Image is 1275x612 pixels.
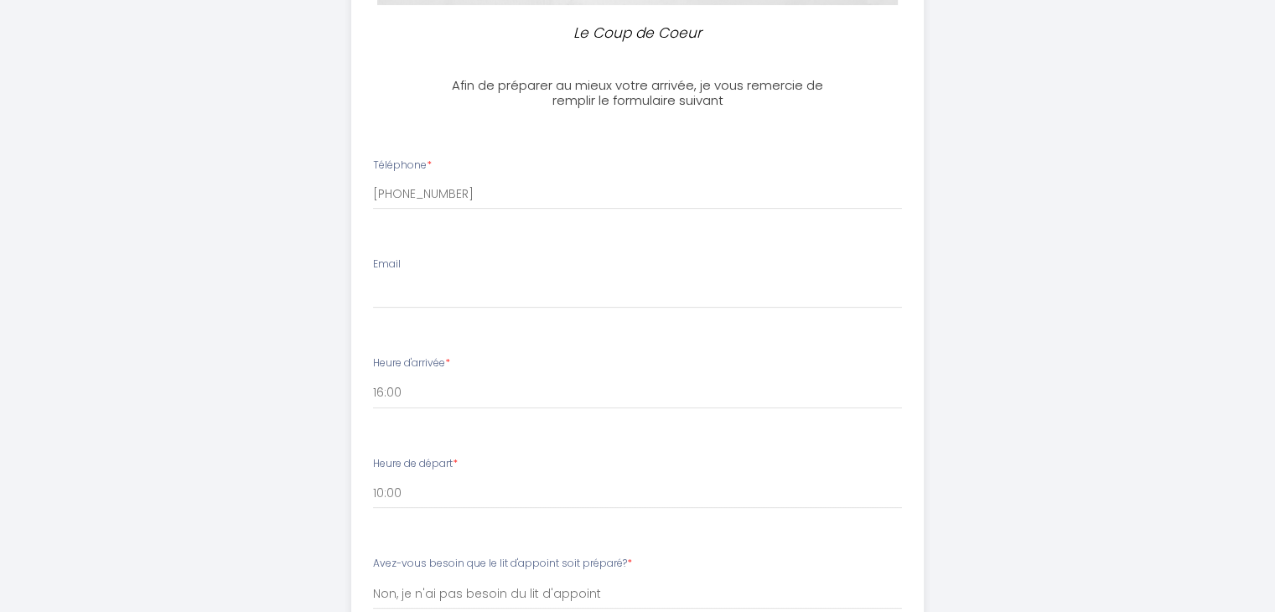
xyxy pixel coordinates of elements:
[373,158,432,174] label: Téléphone
[451,78,824,108] h3: Afin de préparer au mieux votre arrivée, je vous remercie de remplir le formulaire suivant
[373,355,450,371] label: Heure d'arrivée
[373,456,458,472] label: Heure de départ
[459,22,817,44] p: Le Coup de Coeur
[373,257,401,272] label: Email
[373,556,632,572] label: Avez-vous besoin que le lit d'appoint soit préparé?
